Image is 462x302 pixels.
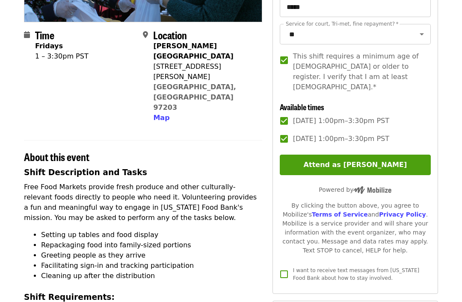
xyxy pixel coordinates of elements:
[153,113,169,123] button: Map
[153,114,169,122] span: Map
[319,186,391,193] span: Powered by
[153,42,233,60] strong: [PERSON_NAME][GEOGRAPHIC_DATA]
[286,21,399,26] label: Service for court, Tri-met, fine repayment?
[24,31,30,39] i: calendar icon
[293,51,424,92] span: This shift requires a minimum age of [DEMOGRAPHIC_DATA] or older to register. I verify that I am ...
[312,211,368,218] a: Terms of Service
[416,28,428,40] button: Open
[41,271,262,281] li: Cleaning up after the distribution
[41,230,262,240] li: Setting up tables and food display
[153,83,236,111] a: [GEOGRAPHIC_DATA], [GEOGRAPHIC_DATA] 97203
[293,134,389,144] span: [DATE] 1:00pm–3:30pm PST
[35,42,63,50] strong: Fridays
[24,149,89,164] span: About this event
[24,167,262,179] h3: Shift Description and Tasks
[153,27,187,42] span: Location
[293,267,419,281] span: I want to receive text messages from [US_STATE] Food Bank about how to stay involved.
[379,211,426,218] a: Privacy Policy
[41,240,262,250] li: Repackaging food into family-sized portions
[41,261,262,271] li: Facilitating sign-in and tracking participation
[35,51,89,62] div: 1 – 3:30pm PST
[280,201,431,255] div: By clicking the button above, you agree to Mobilize's and . Mobilize is a service provider and wi...
[24,182,262,223] p: Free Food Markets provide fresh produce and other culturally-relevant foods directly to people wh...
[143,31,148,39] i: map-marker-alt icon
[280,155,431,175] button: Attend as [PERSON_NAME]
[353,186,391,194] img: Powered by Mobilize
[153,62,255,82] div: [STREET_ADDRESS][PERSON_NAME]
[293,116,389,126] span: [DATE] 1:00pm–3:30pm PST
[41,250,262,261] li: Greeting people as they arrive
[280,101,324,112] span: Available times
[35,27,54,42] span: Time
